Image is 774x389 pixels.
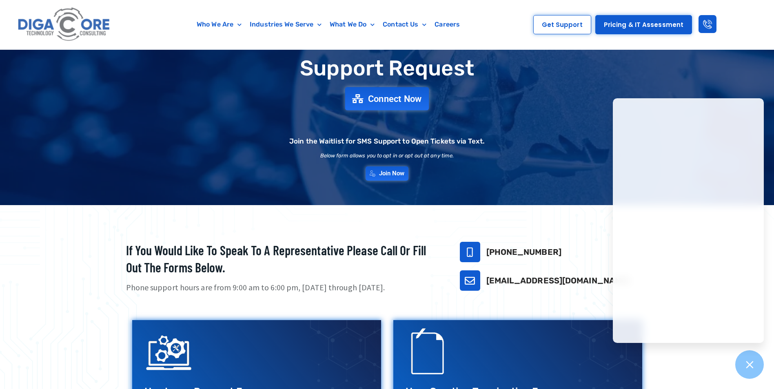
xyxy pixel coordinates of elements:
[460,270,480,291] a: support@digacore.com
[604,22,683,28] span: Pricing & IT Assessment
[368,94,422,103] span: Connect Now
[126,242,439,276] h2: If you would like to speak to a representative please call or fill out the forms below.
[320,153,454,158] h2: Below form allows you to opt in or opt out at any time.
[486,247,561,257] a: [PHONE_NUMBER]
[613,98,764,343] iframe: Chatgenie Messenger
[533,15,591,34] a: Get Support
[246,15,326,34] a: Industries We Serve
[106,57,669,80] h1: Support Request
[460,242,480,262] a: 732-646-5725
[486,276,630,285] a: [EMAIL_ADDRESS][DOMAIN_NAME]
[144,328,193,377] img: IT Support Icon
[152,15,504,34] nav: Menu
[379,170,405,177] span: Join Now
[595,15,692,34] a: Pricing & IT Assessment
[406,328,455,377] img: Support Request Icon
[16,4,113,45] img: Digacore logo 1
[430,15,464,34] a: Careers
[289,138,485,145] h2: Join the Waitlist for SMS Support to Open Tickets via Text.
[326,15,379,34] a: What We Do
[345,87,429,111] a: Connect Now
[366,166,409,181] a: Join Now
[126,282,439,294] p: Phone support hours are from 9:00 am to 6:00 pm, [DATE] through [DATE].
[379,15,430,34] a: Contact Us
[542,22,583,28] span: Get Support
[193,15,246,34] a: Who We Are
